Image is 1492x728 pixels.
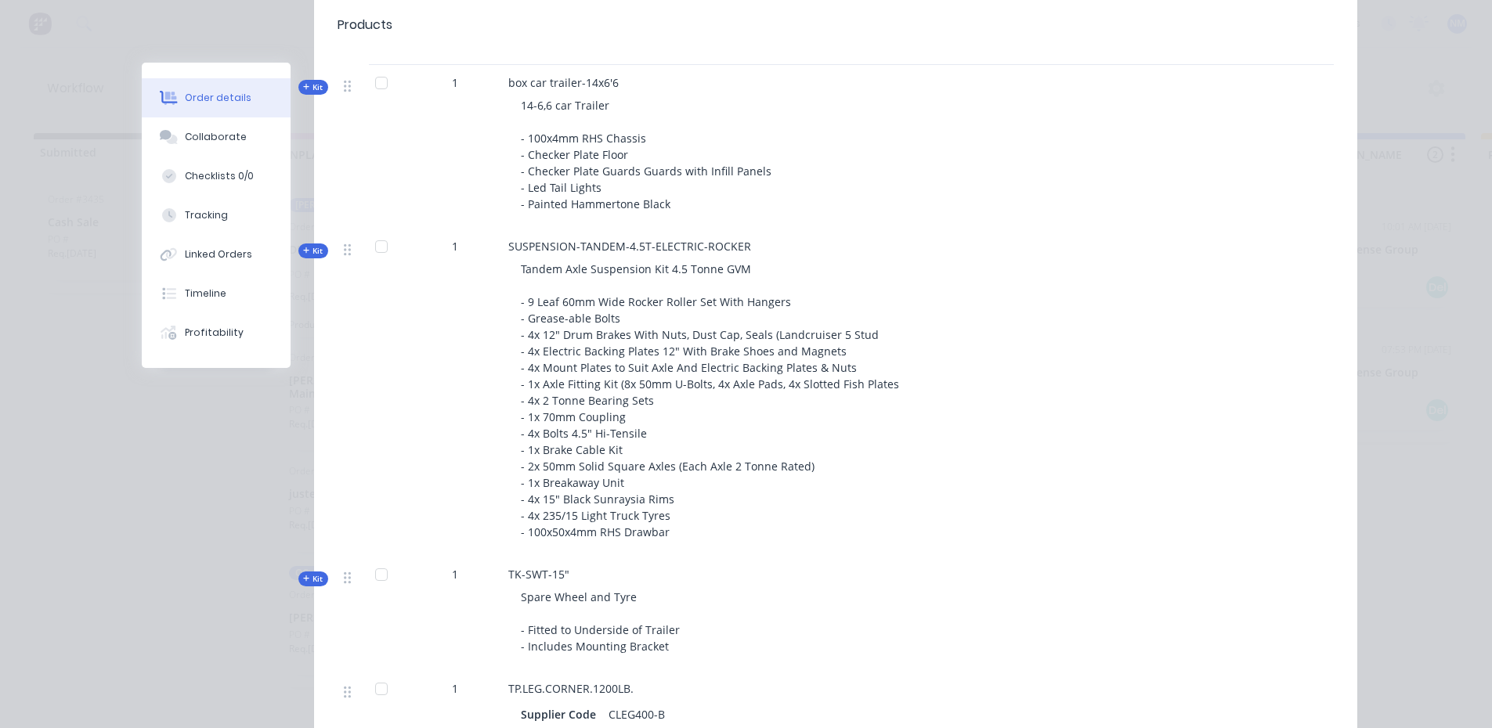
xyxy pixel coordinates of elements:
[521,589,680,654] span: Spare Wheel and Tyre - Fitted to Underside of Trailer - Includes Mounting Bracket
[521,261,899,539] span: Tandem Axle Suspension Kit 4.5 Tonne GVM - 9 Leaf 60mm Wide Rocker Roller Set With Hangers - Grea...
[142,78,291,117] button: Order details
[142,274,291,313] button: Timeline
[602,703,671,726] div: CLEG400-B
[185,287,226,301] div: Timeline
[303,81,323,93] span: Kit
[452,566,458,582] span: 1
[452,74,458,91] span: 1
[185,326,244,340] div: Profitability
[452,238,458,254] span: 1
[142,117,291,157] button: Collaborate
[298,243,328,258] button: Kit
[142,313,291,352] button: Profitability
[303,245,323,257] span: Kit
[142,157,291,196] button: Checklists 0/0
[142,196,291,235] button: Tracking
[185,169,254,183] div: Checklists 0/0
[142,235,291,274] button: Linked Orders
[298,571,328,586] button: Kit
[303,573,323,585] span: Kit
[185,247,252,261] div: Linked Orders
[185,208,228,222] div: Tracking
[185,130,247,144] div: Collaborate
[338,16,392,34] div: Products
[185,91,251,105] div: Order details
[452,680,458,697] span: 1
[508,567,569,582] span: TK-SWT-15"
[298,80,328,95] button: Kit
[508,75,619,90] span: box car trailer-14x6'6
[521,703,602,726] div: Supplier Code
[521,98,771,211] span: 14-6,6 car Trailer - 100x4mm RHS Chassis - Checker Plate Floor - Checker Plate Guards Guards with...
[508,239,751,254] span: SUSPENSION-TANDEM-4.5T-ELECTRIC-ROCKER
[508,681,634,696] span: TP.LEG.CORNER.1200LB.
